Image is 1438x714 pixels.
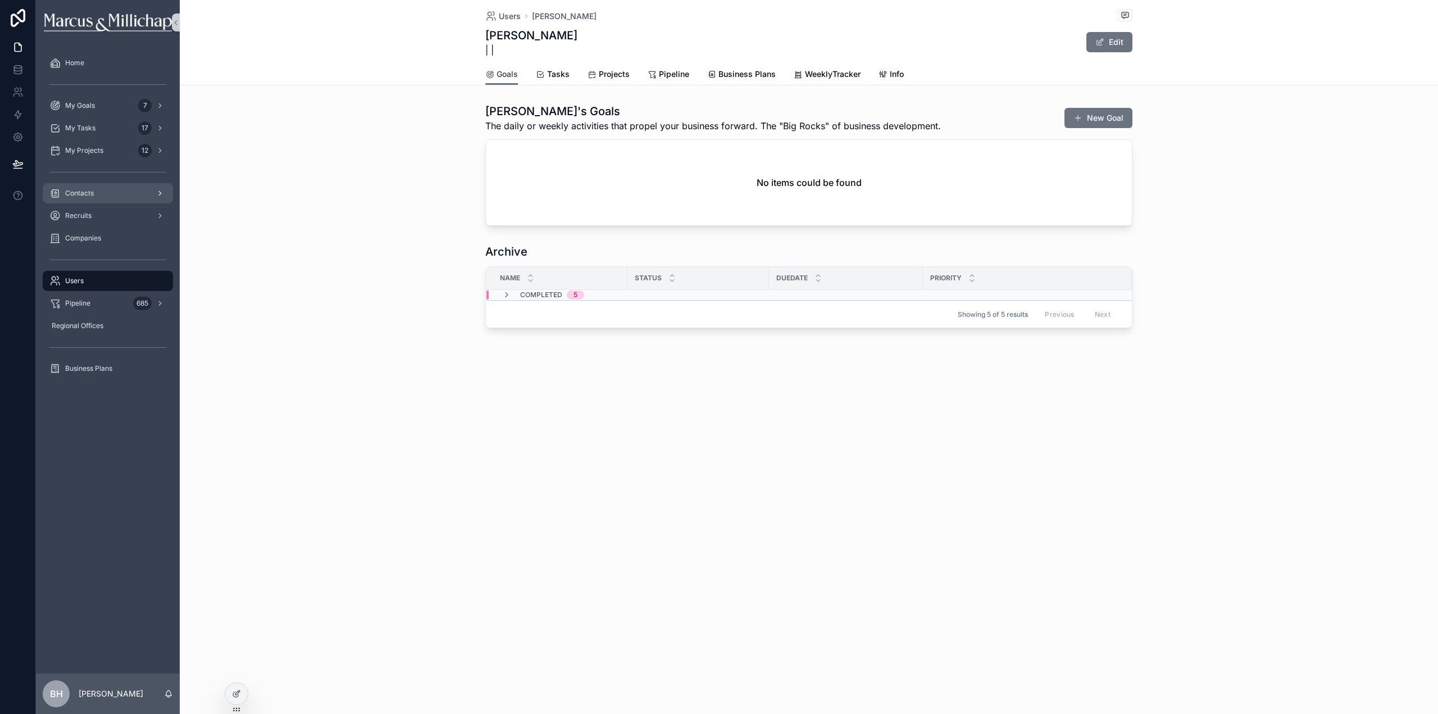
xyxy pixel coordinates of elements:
[532,11,597,22] a: [PERSON_NAME]
[43,228,173,248] a: Companies
[497,69,518,80] span: Goals
[43,358,173,379] a: Business Plans
[44,13,171,31] img: App logo
[485,64,518,85] a: Goals
[485,28,577,43] h1: [PERSON_NAME]
[588,64,630,87] a: Projects
[43,53,173,73] a: Home
[659,69,689,80] span: Pipeline
[65,189,94,198] span: Contacts
[43,95,173,116] a: My Goals7
[536,64,570,87] a: Tasks
[776,274,808,283] span: DueDate
[65,276,84,285] span: Users
[138,121,152,135] div: 17
[65,124,95,133] span: My Tasks
[50,687,63,701] span: BH
[133,297,152,310] div: 685
[138,99,152,112] div: 7
[794,64,861,87] a: WeeklyTracker
[648,64,689,87] a: Pipeline
[805,69,861,80] span: WeeklyTracker
[485,119,941,133] span: The daily or weekly activities that propel your business forward. The "Big Rocks" of business dev...
[930,274,962,283] span: Priority
[520,290,562,299] span: Completed
[65,146,103,155] span: My Projects
[43,293,173,313] a: Pipeline685
[52,321,103,330] span: Regional Offices
[65,211,92,220] span: Recruits
[485,43,577,57] span: | |
[574,290,577,299] div: 5
[65,234,101,243] span: Companies
[43,140,173,161] a: My Projects12
[879,64,904,87] a: Info
[718,69,776,80] span: Business Plans
[485,11,521,22] a: Users
[707,64,776,87] a: Business Plans
[65,299,90,308] span: Pipeline
[1064,108,1132,128] button: New Goal
[890,69,904,80] span: Info
[43,316,173,336] a: Regional Offices
[43,206,173,226] a: Recruits
[499,11,521,22] span: Users
[485,103,941,119] h1: [PERSON_NAME]'s Goals
[485,244,527,260] h1: Archive
[43,271,173,291] a: Users
[65,58,84,67] span: Home
[65,364,112,373] span: Business Plans
[757,176,862,189] h2: No items could be found
[79,688,143,699] p: [PERSON_NAME]
[958,310,1028,319] span: Showing 5 of 5 results
[1086,32,1132,52] button: Edit
[500,274,520,283] span: Name
[547,69,570,80] span: Tasks
[43,183,173,203] a: Contacts
[65,101,95,110] span: My Goals
[138,144,152,157] div: 12
[36,45,180,393] div: scrollable content
[43,118,173,138] a: My Tasks17
[635,274,662,283] span: Status
[599,69,630,80] span: Projects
